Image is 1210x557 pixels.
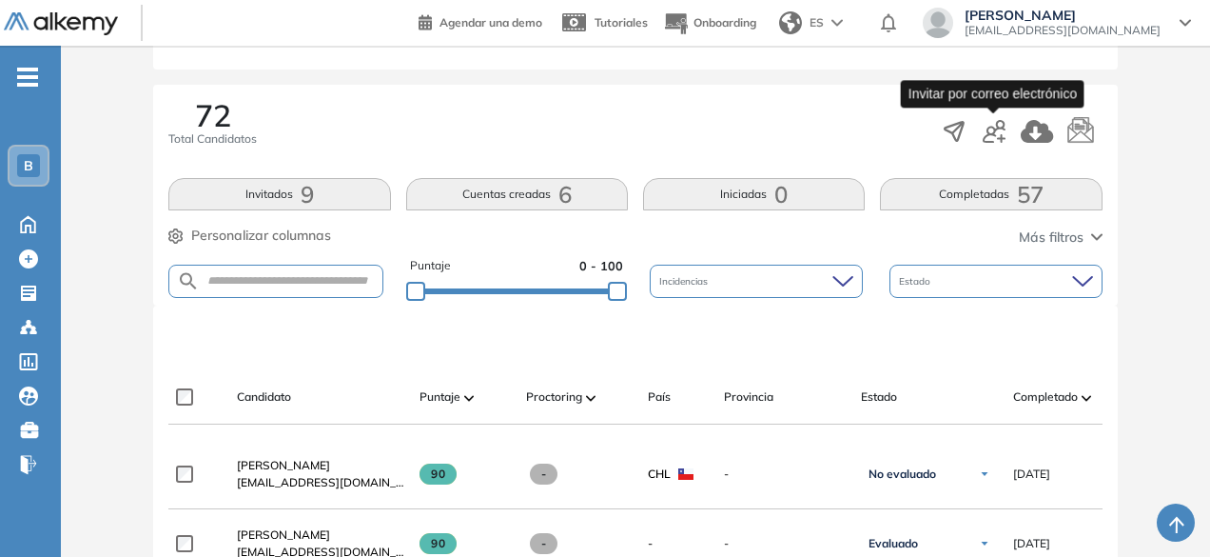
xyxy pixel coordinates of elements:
[880,178,1102,210] button: Completadas57
[526,388,582,406] span: Proctoring
[406,178,628,210] button: Cuentas creadas6
[663,3,756,44] button: Onboarding
[464,395,474,401] img: [missing "en.ARROW_ALT" translation]
[899,274,934,288] span: Estado
[831,19,843,27] img: arrow
[439,15,542,30] span: Agendar una demo
[965,23,1161,38] span: [EMAIL_ADDRESS][DOMAIN_NAME]
[779,11,802,34] img: world
[4,12,118,36] img: Logo
[237,474,404,491] span: [EMAIL_ADDRESS][DOMAIN_NAME]
[861,388,897,406] span: Estado
[168,130,257,148] span: Total Candidatos
[648,535,653,552] span: -
[419,10,542,32] a: Agendar una demo
[678,468,693,480] img: CHL
[586,395,595,401] img: [missing "en.ARROW_ALT" translation]
[579,257,623,275] span: 0 - 100
[1019,228,1103,248] button: Más filtros
[810,14,824,31] span: ES
[595,15,648,30] span: Tutoriales
[24,158,33,173] span: B
[648,388,671,406] span: País
[420,533,457,554] span: 90
[530,464,557,485] span: -
[237,527,404,544] a: [PERSON_NAME]
[237,457,404,474] a: [PERSON_NAME]
[724,535,846,552] span: -
[17,75,38,79] i: -
[643,178,865,210] button: Iniciadas0
[420,464,457,485] span: 90
[693,15,756,30] span: Onboarding
[237,458,330,472] span: [PERSON_NAME]
[530,533,557,554] span: -
[195,100,231,130] span: 72
[889,265,1103,298] div: Estado
[650,265,863,298] div: Incidencias
[868,336,1210,557] div: Widget de chat
[724,388,773,406] span: Provincia
[410,257,451,275] span: Puntaje
[648,466,671,483] span: CHL
[724,466,846,483] span: -
[168,226,331,246] button: Personalizar columnas
[901,80,1084,108] div: Invitar por correo electrónico
[237,388,291,406] span: Candidato
[659,274,712,288] span: Incidencias
[168,178,390,210] button: Invitados9
[420,388,460,406] span: Puntaje
[1019,228,1083,248] span: Más filtros
[237,527,330,542] span: [PERSON_NAME]
[868,336,1210,557] iframe: Chat Widget
[965,8,1161,23] span: [PERSON_NAME]
[177,269,200,293] img: SEARCH_ALT
[191,226,331,246] span: Personalizar columnas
